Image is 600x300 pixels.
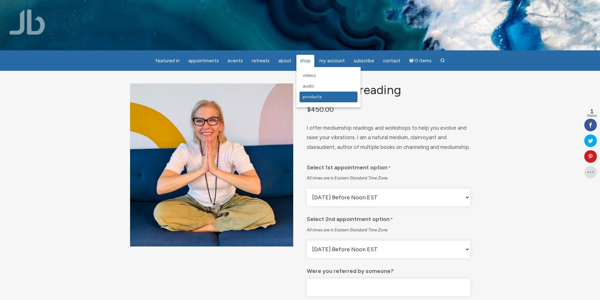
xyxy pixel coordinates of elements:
[300,92,357,102] a: Products
[303,94,322,99] span: Products
[319,58,345,64] span: My Account
[300,70,357,81] a: Videos
[300,81,357,92] a: Audio
[307,83,470,97] h1: Half Hour Reading
[224,55,247,67] a: Events
[307,211,393,225] label: Select 2nd appointment option
[587,109,597,114] span: 1
[383,58,400,64] span: Contact
[307,105,334,113] bdi: 450.00
[130,83,293,246] img: Half Hour Reading
[307,160,391,173] label: Select 1st appointment option
[155,58,180,64] span: featured in
[350,55,378,67] a: Subscribe
[307,105,311,113] span: $
[307,263,394,276] label: Were you referred by someone?
[252,58,270,64] span: Retreats
[188,58,219,64] span: Appointments
[303,73,316,78] span: Videos
[409,58,415,64] i: Cart
[151,55,183,67] a: featured in
[354,58,374,64] span: Subscribe
[316,55,349,67] a: My Account
[185,55,223,67] a: Appointments
[307,123,470,152] p: I offer mediumship readings and workshops to help you evolve and raise your vibrations. I am a na...
[300,58,311,64] span: Shop
[405,54,436,67] a: Cart0 items
[307,227,470,233] div: All times are in Eastern Standard Time Zone.
[307,175,470,181] div: All times are in Eastern Standard Time Zone.
[587,114,597,117] span: Shares
[415,59,431,63] span: 0 items
[379,55,404,67] a: Contact
[228,58,243,64] span: Events
[248,55,273,67] a: Retreats
[296,55,314,67] a: Shop
[9,9,45,35] img: Jamie Butler. The Everyday Medium
[303,83,314,89] span: Audio
[275,55,295,67] a: About
[278,58,291,64] span: About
